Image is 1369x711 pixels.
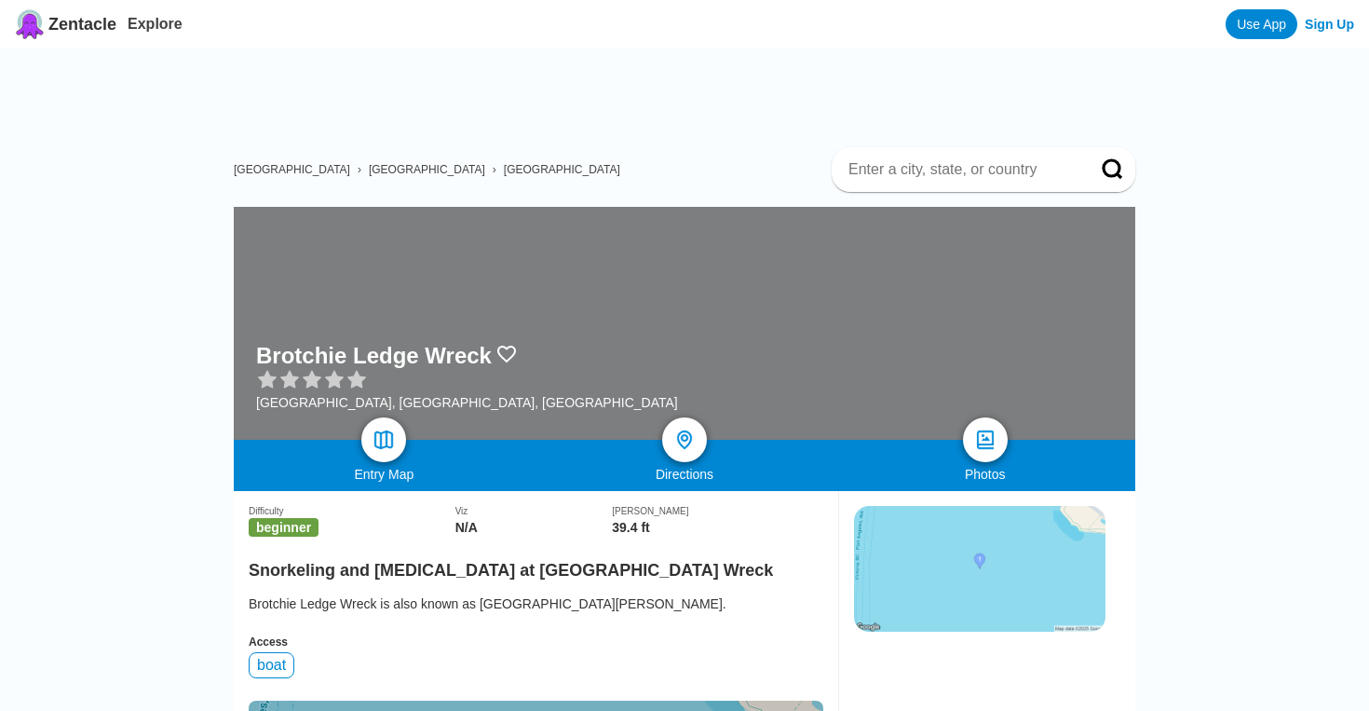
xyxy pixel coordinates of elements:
[361,417,406,462] a: map
[1305,17,1354,32] a: Sign Up
[234,163,350,176] a: [GEOGRAPHIC_DATA]
[834,467,1135,482] div: Photos
[673,429,696,451] img: directions
[854,506,1105,632] img: staticmap
[535,467,835,482] div: Directions
[128,16,183,32] a: Explore
[249,636,823,649] div: Access
[358,163,361,176] span: ›
[373,429,395,451] img: map
[249,652,294,678] div: boat
[256,395,678,410] div: [GEOGRAPHIC_DATA], [GEOGRAPHIC_DATA], [GEOGRAPHIC_DATA]
[493,163,496,176] span: ›
[847,160,1076,179] input: Enter a city, state, or country
[612,506,823,516] div: [PERSON_NAME]
[612,520,823,535] div: 39.4 ft
[15,9,45,39] img: Zentacle logo
[249,518,319,537] span: beginner
[249,506,455,516] div: Difficulty
[15,9,116,39] a: Zentacle logoZentacle
[256,343,492,369] h1: Brotchie Ledge Wreck
[455,520,613,535] div: N/A
[249,595,823,613] div: Brotchie Ledge Wreck is also known as [GEOGRAPHIC_DATA][PERSON_NAME].
[974,429,996,451] img: photos
[504,163,620,176] a: [GEOGRAPHIC_DATA]
[234,467,535,482] div: Entry Map
[455,506,613,516] div: Viz
[963,417,1008,462] a: photos
[48,15,116,34] span: Zentacle
[249,550,823,581] h2: Snorkeling and [MEDICAL_DATA] at [GEOGRAPHIC_DATA] Wreck
[369,163,485,176] a: [GEOGRAPHIC_DATA]
[1226,9,1297,39] a: Use App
